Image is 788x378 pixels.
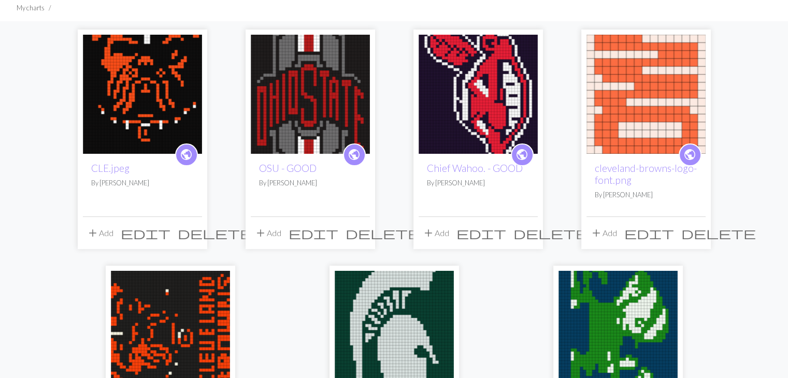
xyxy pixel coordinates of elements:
[17,3,45,13] li: My charts
[679,143,701,166] a: public
[83,223,117,243] button: Add
[624,226,674,240] span: edit
[91,162,130,174] a: CLE.jpeg
[346,226,420,240] span: delete
[558,324,678,334] a: Leprechaun
[348,144,361,165] i: public
[456,227,506,239] i: Edit
[586,88,706,98] a: cleveland-browns-logo-font.png
[683,144,696,165] i: public
[180,144,193,165] i: public
[624,227,674,239] i: Edit
[111,324,230,334] a: Screenshot 2025-08-18 133511.png
[595,162,697,186] a: cleveland-browns-logo-font.png
[254,226,267,240] span: add
[586,35,706,154] img: cleveland-browns-logo-font.png
[121,226,170,240] span: edit
[174,223,256,243] button: Delete
[285,223,342,243] button: Edit
[87,226,99,240] span: add
[348,147,361,163] span: public
[515,144,528,165] i: public
[511,143,534,166] a: public
[343,143,366,166] a: public
[419,35,538,154] img: Straight Feather
[335,324,454,334] a: MS2.jpg
[419,223,453,243] button: Add
[510,223,592,243] button: Delete
[83,88,202,98] a: CLE.jpeg
[595,190,697,200] p: By [PERSON_NAME]
[175,143,198,166] a: public
[422,226,435,240] span: add
[83,35,202,154] img: CLE.jpeg
[259,178,362,188] p: By [PERSON_NAME]
[515,147,528,163] span: public
[513,226,588,240] span: delete
[251,35,370,154] img: OSU - GOOD
[681,226,756,240] span: delete
[586,223,621,243] button: Add
[178,226,252,240] span: delete
[590,226,603,240] span: add
[342,223,424,243] button: Delete
[427,178,529,188] p: By [PERSON_NAME]
[683,147,696,163] span: public
[117,223,174,243] button: Edit
[678,223,760,243] button: Delete
[289,226,338,240] span: edit
[251,223,285,243] button: Add
[456,226,506,240] span: edit
[251,88,370,98] a: OSU - GOOD
[621,223,678,243] button: Edit
[259,162,317,174] a: OSU - GOOD
[289,227,338,239] i: Edit
[121,227,170,239] i: Edit
[427,162,523,174] a: Chief Wahoo. - GOOD
[419,88,538,98] a: Straight Feather
[453,223,510,243] button: Edit
[91,178,194,188] p: By [PERSON_NAME]
[180,147,193,163] span: public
